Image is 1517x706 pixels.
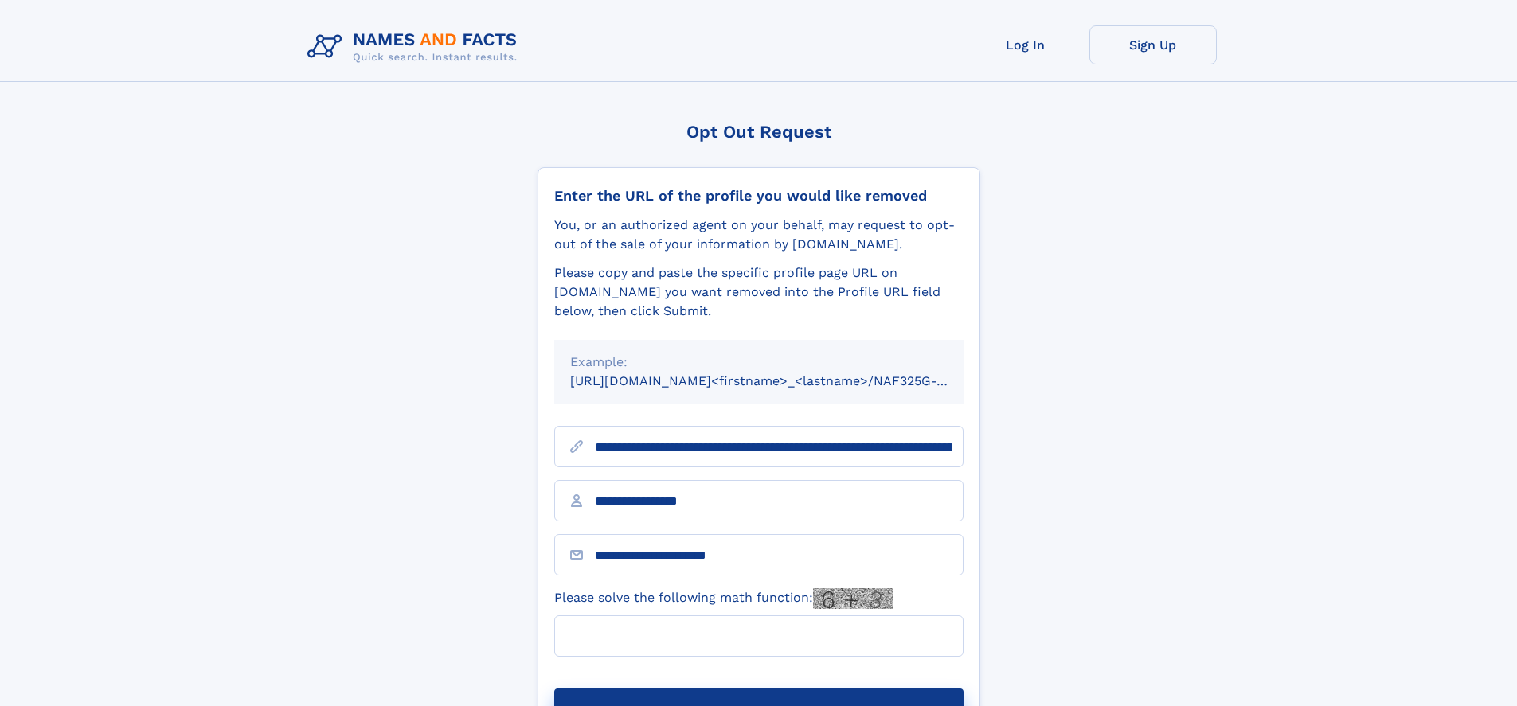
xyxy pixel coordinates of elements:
div: Example: [570,353,948,372]
div: Opt Out Request [538,122,980,142]
small: [URL][DOMAIN_NAME]<firstname>_<lastname>/NAF325G-xxxxxxxx [570,373,994,388]
div: Please copy and paste the specific profile page URL on [DOMAIN_NAME] you want removed into the Pr... [554,263,964,321]
img: Logo Names and Facts [301,25,530,68]
div: You, or an authorized agent on your behalf, may request to opt-out of the sale of your informatio... [554,216,964,254]
a: Log In [962,25,1089,64]
div: Enter the URL of the profile you would like removed [554,187,964,205]
a: Sign Up [1089,25,1217,64]
label: Please solve the following math function: [554,588,893,609]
